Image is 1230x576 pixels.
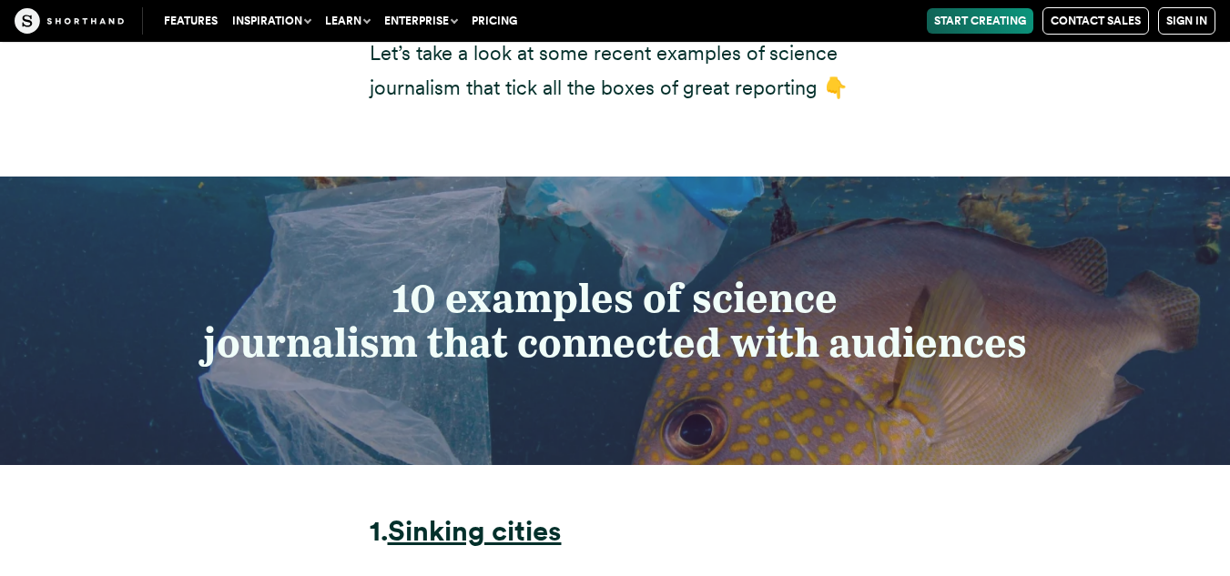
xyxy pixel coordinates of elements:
[464,8,524,34] a: Pricing
[157,8,225,34] a: Features
[1042,7,1149,35] a: Contact Sales
[377,8,464,34] button: Enterprise
[927,8,1033,34] a: Start Creating
[203,318,1027,367] strong: journalism that connected with audiences
[388,514,562,548] a: Sinking cities
[15,8,124,34] img: The Craft
[318,8,377,34] button: Learn
[370,36,861,105] p: Let’s take a look at some recent examples of science journalism that tick all the boxes of great ...
[225,8,318,34] button: Inspiration
[370,514,388,548] strong: 1.
[1158,7,1215,35] a: Sign in
[392,274,838,322] strong: 10 examples of science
